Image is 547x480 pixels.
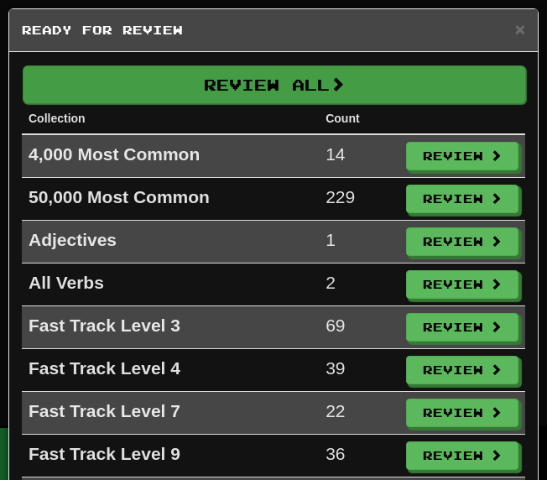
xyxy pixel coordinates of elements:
td: 2 [319,263,399,306]
td: Adjectives [22,221,319,263]
th: Collection [22,103,319,134]
td: 229 [319,178,399,221]
td: 14 [319,134,399,178]
td: Fast Track Level 7 [22,392,319,435]
td: 36 [319,435,399,477]
button: Close [515,20,525,38]
td: 22 [319,392,399,435]
button: Review [406,270,518,299]
td: 1 [319,221,399,263]
button: Review [406,399,518,427]
button: Review [406,441,518,470]
td: All Verbs [22,263,319,306]
button: Review [406,356,518,384]
button: Review [406,185,518,213]
button: Review [406,313,518,342]
td: 39 [319,349,399,392]
td: 50,000 Most Common [22,178,319,221]
td: 69 [319,306,399,349]
h5: Ready for Review [22,22,525,39]
button: Review [406,227,518,256]
span: × [515,19,525,39]
td: Fast Track Level 9 [22,435,319,477]
button: Review [406,142,518,170]
td: 4,000 Most Common [22,134,319,178]
td: Fast Track Level 4 [22,349,319,392]
button: Review All [23,65,526,104]
td: Fast Track Level 3 [22,306,319,349]
th: Count [319,103,399,134]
